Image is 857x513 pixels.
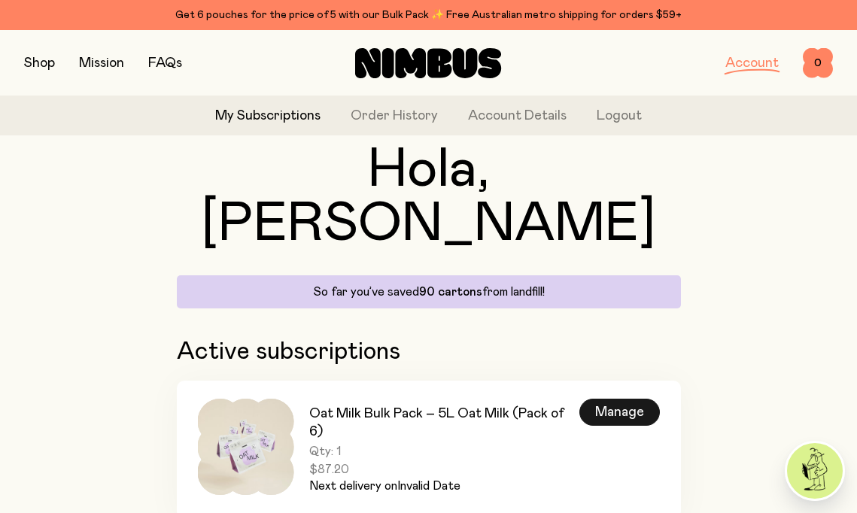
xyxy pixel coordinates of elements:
a: My Subscriptions [215,106,321,126]
div: Manage [579,399,660,426]
a: Order History [351,106,438,126]
img: agent [787,443,843,499]
p: Next delivery on [309,477,579,495]
a: Account Details [468,106,567,126]
p: So far you’ve saved from landfill! [186,284,672,299]
button: Logout [597,106,642,126]
span: Qty: 1 [309,444,579,459]
a: FAQs [148,56,182,70]
a: Mission [79,56,124,70]
a: Account [725,56,779,70]
h2: Active subscriptions [177,338,681,366]
h3: Oat Milk Bulk Pack – 5L Oat Milk (Pack of 6) [309,405,579,441]
h1: Hola, [PERSON_NAME] [177,143,681,251]
div: Get 6 pouches for the price of 5 with our Bulk Pack ✨ Free Australian metro shipping for orders $59+ [24,6,833,24]
span: $87.20 [309,462,579,477]
span: 90 cartons [419,286,482,298]
span: Invalid Date [397,480,460,492]
button: 0 [803,48,833,78]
